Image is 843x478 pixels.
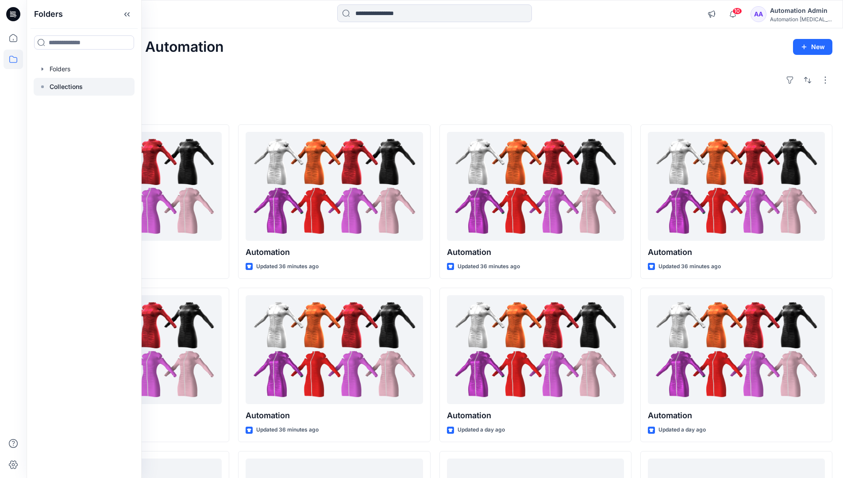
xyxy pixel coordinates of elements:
p: Collections [50,81,83,92]
p: Automation [648,246,825,258]
h4: Styles [37,105,832,116]
a: Automation [648,295,825,405]
p: Automation [447,409,624,422]
span: 10 [732,8,742,15]
a: Automation [447,132,624,241]
p: Updated a day ago [458,425,505,435]
a: Automation [648,132,825,241]
p: Automation [246,409,423,422]
p: Updated 36 minutes ago [256,425,319,435]
p: Updated 36 minutes ago [658,262,721,271]
div: AA [751,6,766,22]
p: Updated 36 minutes ago [256,262,319,271]
p: Updated 36 minutes ago [458,262,520,271]
a: Automation [246,132,423,241]
div: Automation [MEDICAL_DATA]... [770,16,832,23]
div: Automation Admin [770,5,832,16]
button: New [793,39,832,55]
p: Automation [447,246,624,258]
p: Automation [648,409,825,422]
p: Updated a day ago [658,425,706,435]
a: Automation [246,295,423,405]
p: Automation [246,246,423,258]
a: Automation [447,295,624,405]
